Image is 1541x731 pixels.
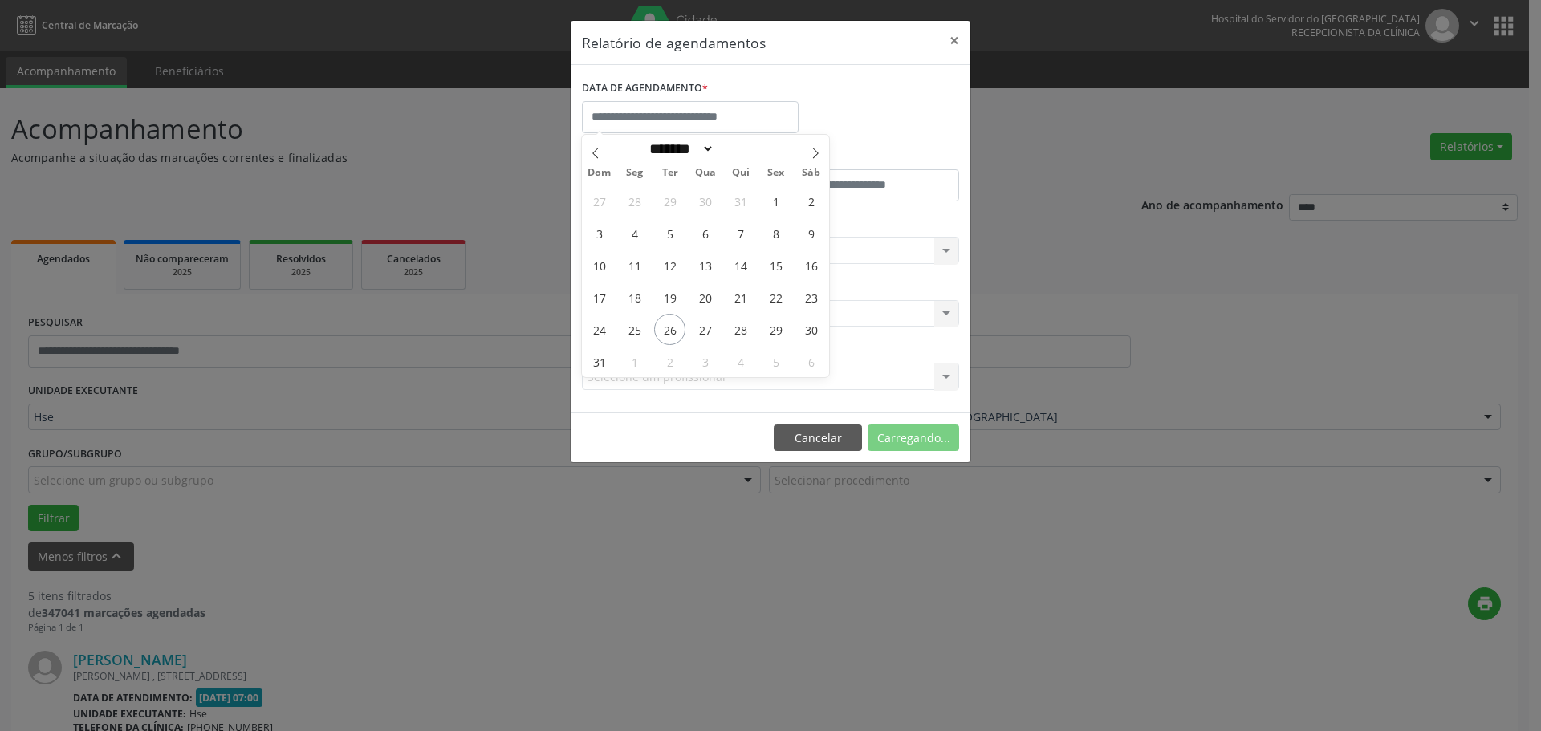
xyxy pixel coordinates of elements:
[795,346,827,377] span: Setembro 6, 2025
[619,217,650,249] span: Agosto 4, 2025
[760,250,791,281] span: Agosto 15, 2025
[725,250,756,281] span: Agosto 14, 2025
[582,32,766,53] h5: Relatório de agendamentos
[619,250,650,281] span: Agosto 11, 2025
[723,168,758,178] span: Qui
[868,424,959,452] button: Carregando...
[583,250,615,281] span: Agosto 10, 2025
[583,185,615,217] span: Julho 27, 2025
[654,282,685,313] span: Agosto 19, 2025
[760,346,791,377] span: Setembro 5, 2025
[760,217,791,249] span: Agosto 8, 2025
[619,314,650,345] span: Agosto 25, 2025
[725,314,756,345] span: Agosto 28, 2025
[583,282,615,313] span: Agosto 17, 2025
[654,346,685,377] span: Setembro 2, 2025
[619,346,650,377] span: Setembro 1, 2025
[795,314,827,345] span: Agosto 30, 2025
[795,185,827,217] span: Agosto 2, 2025
[725,185,756,217] span: Julho 31, 2025
[653,168,688,178] span: Ter
[775,144,959,169] label: ATÉ
[583,314,615,345] span: Agosto 24, 2025
[619,282,650,313] span: Agosto 18, 2025
[795,250,827,281] span: Agosto 16, 2025
[938,21,970,60] button: Close
[760,314,791,345] span: Agosto 29, 2025
[689,346,721,377] span: Setembro 3, 2025
[654,217,685,249] span: Agosto 5, 2025
[689,250,721,281] span: Agosto 13, 2025
[644,140,714,157] select: Month
[795,282,827,313] span: Agosto 23, 2025
[760,282,791,313] span: Agosto 22, 2025
[760,185,791,217] span: Agosto 1, 2025
[725,346,756,377] span: Setembro 4, 2025
[583,346,615,377] span: Agosto 31, 2025
[688,168,723,178] span: Qua
[689,314,721,345] span: Agosto 27, 2025
[654,185,685,217] span: Julho 29, 2025
[619,185,650,217] span: Julho 28, 2025
[714,140,767,157] input: Year
[725,217,756,249] span: Agosto 7, 2025
[689,185,721,217] span: Julho 30, 2025
[654,314,685,345] span: Agosto 26, 2025
[583,217,615,249] span: Agosto 3, 2025
[758,168,794,178] span: Sex
[795,217,827,249] span: Agosto 9, 2025
[582,168,617,178] span: Dom
[725,282,756,313] span: Agosto 21, 2025
[689,282,721,313] span: Agosto 20, 2025
[582,76,708,101] label: DATA DE AGENDAMENTO
[617,168,653,178] span: Seg
[774,424,862,452] button: Cancelar
[689,217,721,249] span: Agosto 6, 2025
[794,168,829,178] span: Sáb
[654,250,685,281] span: Agosto 12, 2025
